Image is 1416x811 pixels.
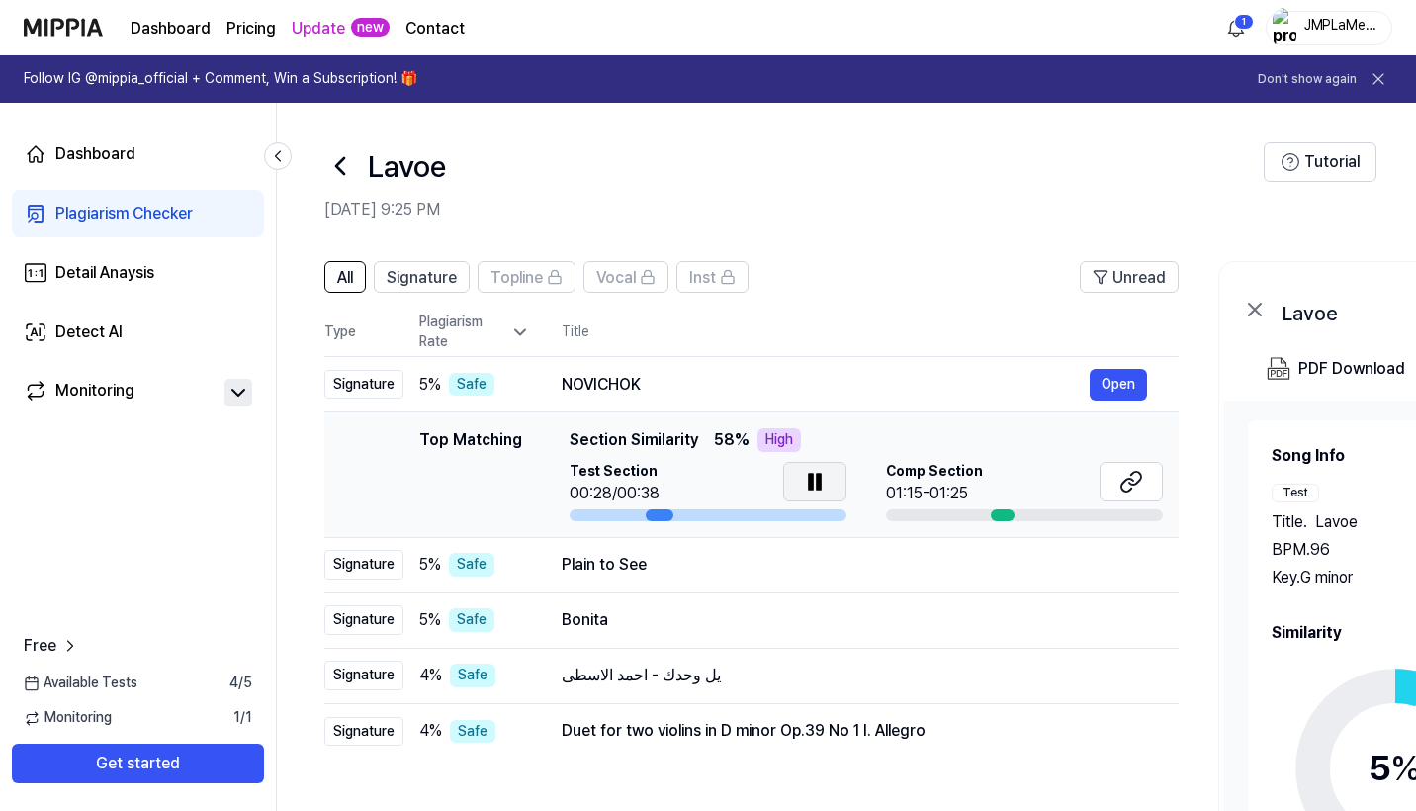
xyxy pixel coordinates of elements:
[1273,8,1296,47] img: profile
[12,744,264,783] button: Get started
[689,266,716,290] span: Inst
[374,261,470,293] button: Signature
[324,550,403,580] div: Signature
[324,261,366,293] button: All
[324,309,403,357] th: Type
[419,608,441,632] span: 5 %
[12,309,264,356] a: Detect AI
[570,428,698,452] span: Section Similarity
[1266,11,1392,45] button: profileJMPLaMente
[387,266,457,290] span: Signature
[562,309,1179,356] th: Title
[1258,71,1357,88] button: Don't show again
[24,69,417,89] h1: Follow IG @mippia_official + Comment, Win a Subscription! 🎁
[24,379,217,406] a: Monitoring
[324,717,403,747] div: Signature
[449,373,494,397] div: Safe
[1234,14,1254,30] div: 1
[449,608,494,632] div: Safe
[1298,356,1405,382] div: PDF Download
[55,142,135,166] div: Dashboard
[570,462,660,482] span: Test Section
[12,190,264,237] a: Plagiarism Checker
[1272,484,1319,502] div: Test
[1315,510,1358,534] span: Lavoe
[1267,357,1290,381] img: PDF Download
[1224,16,1248,40] img: 알림
[55,320,123,344] div: Detect AI
[12,249,264,297] a: Detail Anaysis
[450,664,495,687] div: Safe
[324,198,1264,222] h2: [DATE] 9:25 PM
[562,664,1147,687] div: يل وحدك - احمد الاسطى
[583,261,668,293] button: Vocal
[24,708,112,728] span: Monitoring
[24,674,137,693] span: Available Tests
[419,664,442,687] span: 4 %
[368,145,446,187] h1: Lavoe
[324,605,403,635] div: Signature
[449,553,494,577] div: Safe
[886,482,983,505] div: 01:15-01:25
[450,720,495,744] div: Safe
[562,608,1147,632] div: Bonita
[419,373,441,397] span: 5 %
[55,379,134,406] div: Monitoring
[562,373,1090,397] div: NOVICHOK
[55,261,154,285] div: Detail Anaysis
[714,428,750,452] span: 58 %
[562,553,1147,577] div: Plain to See
[1302,16,1379,38] div: JMPLaMente
[562,719,1147,743] div: Duet for two violins in D minor Op.39 No 1 I. Allegro
[1220,12,1252,44] button: 알림1
[292,17,345,41] a: Update
[55,202,193,225] div: Plagiarism Checker
[1272,510,1307,534] span: Title .
[233,708,252,728] span: 1 / 1
[676,261,749,293] button: Inst
[229,674,252,693] span: 4 / 5
[351,18,390,38] div: new
[570,482,660,505] div: 00:28/00:38
[337,266,353,290] span: All
[419,553,441,577] span: 5 %
[419,428,522,521] div: Top Matching
[131,17,211,41] a: Dashboard
[757,428,801,452] div: High
[324,370,403,400] div: Signature
[1264,142,1376,182] button: Tutorial
[226,17,276,41] a: Pricing
[419,313,530,351] div: Plagiarism Rate
[405,17,465,41] a: Contact
[24,634,80,658] a: Free
[490,266,543,290] span: Topline
[24,634,56,658] span: Free
[12,131,264,178] a: Dashboard
[324,661,403,690] div: Signature
[596,266,636,290] span: Vocal
[1112,266,1166,290] span: Unread
[1090,369,1147,401] button: Open
[419,719,442,743] span: 4 %
[1263,349,1409,389] button: PDF Download
[886,462,983,482] span: Comp Section
[478,261,575,293] button: Topline
[1080,261,1179,293] button: Unread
